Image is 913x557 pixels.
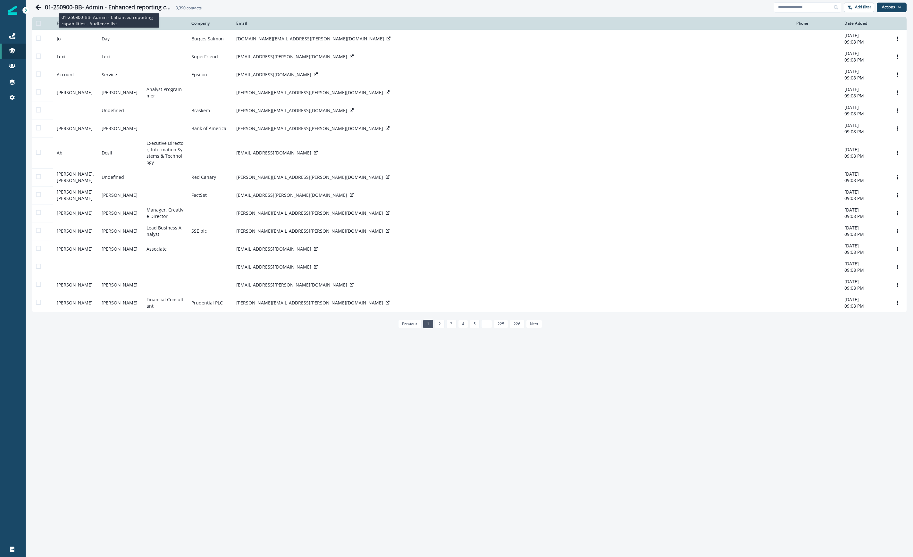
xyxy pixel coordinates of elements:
[844,278,885,285] p: [DATE]
[98,30,143,48] td: Day
[844,189,885,195] p: [DATE]
[236,174,383,180] p: [PERSON_NAME][EMAIL_ADDRESS][PERSON_NAME][DOMAIN_NAME]
[844,57,885,63] p: 09:08 PM
[45,4,173,11] h1: 01-250900-BB- Admin - Enhanced reporting capabilities - Audience list
[844,243,885,249] p: [DATE]
[844,249,885,255] p: 09:08 PM
[57,21,94,26] div: First Name
[176,5,186,11] span: 3,390
[98,294,143,312] td: [PERSON_NAME]
[98,48,143,66] td: Lexi
[844,153,885,159] p: 09:08 PM
[844,261,885,267] p: [DATE]
[98,120,143,137] td: [PERSON_NAME]
[796,21,837,26] div: Phone
[844,21,885,26] div: Date Added
[892,226,903,236] button: Options
[98,66,143,84] td: Service
[236,150,311,156] p: [EMAIL_ADDRESS][DOMAIN_NAME]
[844,303,885,309] p: 09:08 PM
[188,120,232,137] td: Bank of America
[397,320,542,328] ul: Pagination
[844,93,885,99] p: 09:08 PM
[844,171,885,177] p: [DATE]
[143,137,188,168] td: Executive Director, Information Systems & Technology
[892,280,903,290] button: Options
[892,34,903,44] button: Options
[188,186,232,204] td: FactSet
[892,190,903,200] button: Options
[147,21,184,26] div: Title
[844,3,874,12] button: Add filter
[892,298,903,308] button: Options
[53,240,98,258] td: [PERSON_NAME]
[844,111,885,117] p: 09:08 PM
[844,75,885,81] p: 09:08 PM
[877,3,907,12] button: Actions
[236,125,383,132] p: [PERSON_NAME][EMAIL_ADDRESS][PERSON_NAME][DOMAIN_NAME]
[236,282,347,288] p: [EMAIL_ADDRESS][PERSON_NAME][DOMAIN_NAME]
[892,52,903,62] button: Options
[32,1,45,14] button: Go back
[191,21,229,26] div: Company
[236,107,347,114] p: [PERSON_NAME][EMAIL_ADDRESS][DOMAIN_NAME]
[844,267,885,273] p: 09:08 PM
[236,300,383,306] p: [PERSON_NAME][EMAIL_ADDRESS][PERSON_NAME][DOMAIN_NAME]
[8,6,17,15] img: Inflection
[236,54,347,60] p: [EMAIL_ADDRESS][PERSON_NAME][DOMAIN_NAME]
[844,195,885,202] p: 09:08 PM
[53,294,98,312] td: [PERSON_NAME]
[53,186,98,204] td: [PERSON_NAME] [PERSON_NAME]
[844,296,885,303] p: [DATE]
[844,104,885,111] p: [DATE]
[892,88,903,97] button: Options
[458,320,468,328] a: Page 4
[236,71,311,78] p: [EMAIL_ADDRESS][DOMAIN_NAME]
[844,207,885,213] p: [DATE]
[526,320,542,328] a: Next page
[844,122,885,129] p: [DATE]
[892,244,903,254] button: Options
[102,21,139,26] div: Last Name
[143,294,188,312] td: Financial Consultant
[481,320,492,328] a: Jump forward
[892,172,903,182] button: Options
[98,186,143,204] td: [PERSON_NAME]
[510,320,524,328] a: Page 226
[844,177,885,184] p: 09:08 PM
[53,222,98,240] td: [PERSON_NAME]
[844,285,885,291] p: 09:08 PM
[53,48,98,66] td: Lexi
[188,48,232,66] td: SuperFriend
[844,231,885,237] p: 09:08 PM
[98,222,143,240] td: [PERSON_NAME]
[844,68,885,75] p: [DATE]
[98,102,143,120] td: Undefined
[236,192,347,198] p: [EMAIL_ADDRESS][PERSON_NAME][DOMAIN_NAME]
[446,320,456,328] a: Page 3
[98,276,143,294] td: [PERSON_NAME]
[236,89,383,96] p: [PERSON_NAME][EMAIL_ADDRESS][PERSON_NAME][DOMAIN_NAME]
[844,129,885,135] p: 09:08 PM
[98,137,143,168] td: Dosil
[236,228,383,234] p: [PERSON_NAME][EMAIL_ADDRESS][PERSON_NAME][DOMAIN_NAME]
[188,102,232,120] td: Braskem
[143,84,188,102] td: Analyst Programmer
[176,6,202,10] h2: contacts
[98,204,143,222] td: [PERSON_NAME]
[53,84,98,102] td: [PERSON_NAME]
[892,262,903,272] button: Options
[53,276,98,294] td: [PERSON_NAME]
[892,106,903,115] button: Options
[423,320,433,328] a: Page 1 is your current page
[236,210,383,216] p: [PERSON_NAME][EMAIL_ADDRESS][PERSON_NAME][DOMAIN_NAME]
[844,213,885,220] p: 09:08 PM
[892,148,903,158] button: Options
[844,32,885,39] p: [DATE]
[188,168,232,186] td: Red Canary
[844,225,885,231] p: [DATE]
[188,30,232,48] td: Burges Salmon
[143,222,188,240] td: Lead Business Analyst
[892,208,903,218] button: Options
[892,124,903,133] button: Options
